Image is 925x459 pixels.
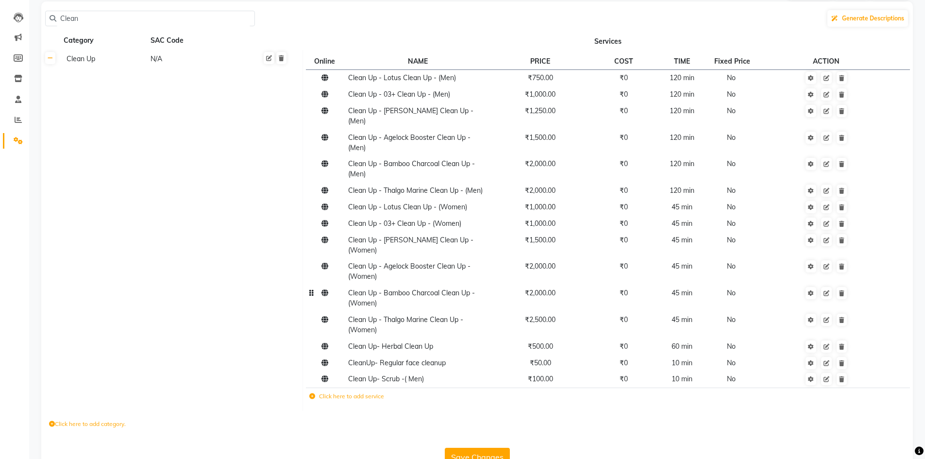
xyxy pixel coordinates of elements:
[56,11,251,26] input: Search by service name
[620,262,628,271] span: ₹0
[672,236,692,244] span: 45 min
[530,358,551,367] span: ₹50.00
[672,203,692,211] span: 45 min
[727,374,736,383] span: No
[727,186,736,195] span: No
[727,219,736,228] span: No
[348,342,433,351] span: Clean Up- Herbal Clean Up
[620,106,628,115] span: ₹0
[348,236,473,255] span: Clean Up - [PERSON_NAME] Clean Up - (Women)
[525,186,555,195] span: ₹2,000.00
[525,159,555,168] span: ₹2,000.00
[620,374,628,383] span: ₹0
[727,159,736,168] span: No
[842,15,904,22] span: Generate Descriptions
[672,342,692,351] span: 60 min
[348,358,446,367] span: CleanUp- Regular face cleanup
[49,420,126,428] label: Click here to add category.
[727,315,736,324] span: No
[490,53,589,69] th: PRICE
[525,262,555,271] span: ₹2,000.00
[670,133,694,142] span: 120 min
[63,53,146,65] div: Clean Up
[348,73,456,82] span: Clean Up - Lotus Clean Up - (Men)
[670,90,694,99] span: 120 min
[620,289,628,297] span: ₹0
[348,90,450,99] span: Clean Up - 03+ Clean Up - (Men)
[620,186,628,195] span: ₹0
[670,159,694,168] span: 120 min
[348,262,471,281] span: Clean Up - Agelock Booster Clean Up - (Women)
[620,90,628,99] span: ₹0
[306,53,345,69] th: Online
[525,203,555,211] span: ₹1,000.00
[348,289,475,307] span: Clean Up - Bamboo Charcoal Clean Up - (Women)
[590,53,658,69] th: COST
[727,106,736,115] span: No
[528,342,553,351] span: ₹500.00
[727,236,736,244] span: No
[727,289,736,297] span: No
[348,186,483,195] span: Clean Up - Thalgo Marine Clean Up - (Men)
[528,374,553,383] span: ₹100.00
[620,203,628,211] span: ₹0
[348,203,467,211] span: Clean Up - Lotus Clean Up - (Women)
[309,392,384,401] label: Click here to add service
[672,374,692,383] span: 10 min
[525,133,555,142] span: ₹1,500.00
[672,262,692,271] span: 45 min
[670,73,694,82] span: 120 min
[345,53,490,69] th: NAME
[760,53,893,69] th: ACTION
[348,219,461,228] span: Clean Up - 03+ Clean Up - (Women)
[670,106,694,115] span: 120 min
[150,53,233,65] div: N/A
[620,315,628,324] span: ₹0
[303,32,913,50] th: Services
[620,219,628,228] span: ₹0
[727,358,736,367] span: No
[348,133,471,152] span: Clean Up - Agelock Booster Clean Up - (Men)
[348,159,475,178] span: Clean Up - Bamboo Charcoal Clean Up - (Men)
[727,73,736,82] span: No
[620,236,628,244] span: ₹0
[672,289,692,297] span: 45 min
[620,73,628,82] span: ₹0
[525,289,555,297] span: ₹2,000.00
[620,159,628,168] span: ₹0
[348,106,473,125] span: Clean Up - [PERSON_NAME] Clean Up - (Men)
[620,133,628,142] span: ₹0
[727,133,736,142] span: No
[672,219,692,228] span: 45 min
[525,236,555,244] span: ₹1,500.00
[727,342,736,351] span: No
[620,358,628,367] span: ₹0
[528,73,553,82] span: ₹750.00
[706,53,760,69] th: Fixed Price
[727,262,736,271] span: No
[620,342,628,351] span: ₹0
[348,374,424,383] span: Clean Up- Scrub -( Men)
[727,90,736,99] span: No
[525,219,555,228] span: ₹1,000.00
[525,315,555,324] span: ₹2,500.00
[670,186,694,195] span: 120 min
[827,10,908,27] button: Generate Descriptions
[658,53,706,69] th: TIME
[672,358,692,367] span: 10 min
[727,203,736,211] span: No
[348,315,463,334] span: Clean Up - Thalgo Marine Clean Up - (Women)
[672,315,692,324] span: 45 min
[150,34,233,47] div: SAC Code
[63,34,146,47] div: Category
[525,90,555,99] span: ₹1,000.00
[525,106,555,115] span: ₹1,250.00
